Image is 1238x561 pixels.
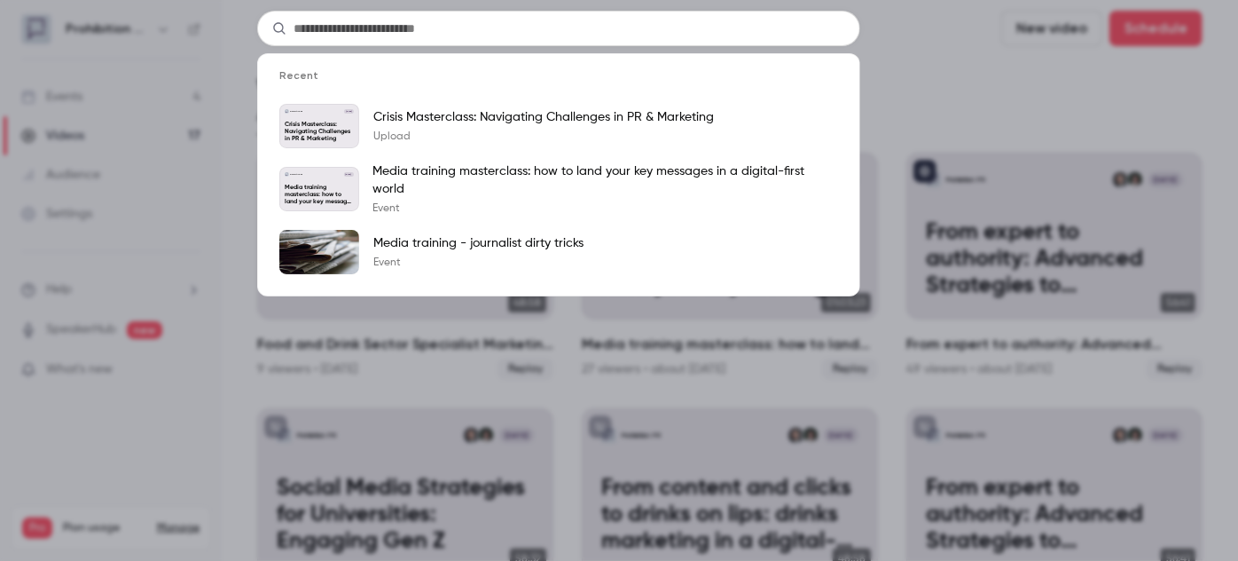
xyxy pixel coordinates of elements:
[285,172,288,176] img: Media training masterclass: how to land your key messages in a digital-first world
[344,172,354,176] span: [DATE]
[373,201,838,216] p: Event
[285,122,354,143] p: Crisis Masterclass: Navigating Challenges in PR & Marketing
[373,234,584,252] p: Media training - journalist dirty tricks
[290,173,302,176] p: Prohibition PR
[373,130,714,144] p: Upload
[258,68,859,97] li: Recent
[373,108,714,126] p: Crisis Masterclass: Navigating Challenges in PR & Marketing
[285,185,353,206] p: Media training masterclass: how to land your key messages in a digital-first world
[344,109,354,113] span: [DATE]
[373,256,584,270] p: Event
[285,109,288,113] img: Crisis Masterclass: Navigating Challenges in PR & Marketing
[290,110,302,113] p: Prohibition PR
[279,230,359,274] img: Media training - journalist dirty tricks
[373,162,838,198] p: Media training masterclass: how to land your key messages in a digital-first world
